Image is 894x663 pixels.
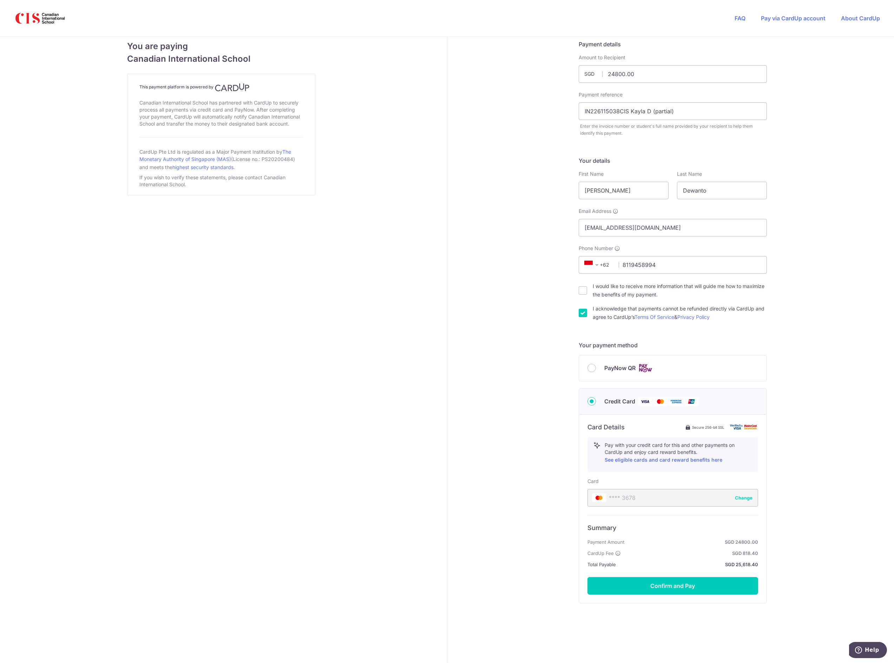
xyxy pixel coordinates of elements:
[604,397,635,406] span: Credit Card
[579,182,669,199] input: First name
[584,261,601,269] span: +62
[579,219,767,236] input: Email address
[587,423,625,431] h6: Card Details
[619,560,758,569] strong: SGD 25,618.40
[580,123,767,137] div: Enter the invoice number or student's full name provided by your recipient to help them identify ...
[139,98,303,129] div: Canadian International School has partnered with CardUp to securely process all payments via cred...
[172,164,234,170] a: highest security standards
[638,397,652,406] img: Visa
[669,397,683,406] img: American Express
[587,524,758,532] h6: Summary
[604,364,636,372] span: PayNow QR
[684,397,698,406] img: Union Pay
[587,478,599,485] label: Card
[587,549,614,557] span: CardUp Fee
[605,442,752,464] p: Pay with your credit card for this and other payments on CardUp and enjoy card reward benefits.
[587,538,624,546] span: Payment Amount
[677,170,702,178] label: Last Name
[579,341,767,349] h5: Your payment method
[579,65,767,83] input: Payment amount
[593,304,767,321] label: I acknowledge that payments cannot be refunded directly via CardUp and agree to CardUp’s &
[139,173,303,189] div: If you wish to verify these statements, please contact Canadian International School.
[579,54,625,61] label: Amount to Recipient
[677,314,710,320] a: Privacy Policy
[849,642,887,659] iframe: Opens a widget where you can find more information
[139,146,303,173] div: CardUp Pte Ltd is regulated as a Major Payment Institution by (License no.: PS20200484) and meets...
[761,15,826,22] a: Pay via CardUp account
[692,424,724,430] span: Secure 256-bit SSL
[841,15,880,22] a: About CardUp
[587,364,758,373] div: PayNow QR Cards logo
[579,170,604,178] label: First Name
[624,549,758,557] strong: SGD 818.40
[579,245,613,252] span: Phone Number
[579,40,767,48] h5: Payment details
[677,182,767,199] input: Last name
[127,40,315,53] span: You are paying
[735,494,752,501] button: Change
[593,282,767,299] label: I would like to receive more information that will guide me how to maximize the benefits of my pa...
[582,261,614,269] span: +62
[627,538,758,546] strong: SGD 24800.00
[579,208,611,215] span: Email Address
[579,156,767,165] h5: Your details
[635,314,674,320] a: Terms Of Service
[735,15,745,22] a: FAQ
[605,457,722,463] a: See eligible cards and card reward benefits here
[653,397,668,406] img: Mastercard
[587,397,758,406] div: Credit Card Visa Mastercard American Express Union Pay
[215,83,249,92] img: CardUp
[584,71,603,78] span: SGD
[638,364,652,373] img: Cards logo
[139,83,303,92] h4: This payment platform is powered by
[127,53,315,65] span: Canadian International School
[730,424,758,430] img: card secure
[587,577,758,595] button: Confirm and Pay
[587,560,616,569] span: Total Payable
[579,91,623,98] label: Payment reference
